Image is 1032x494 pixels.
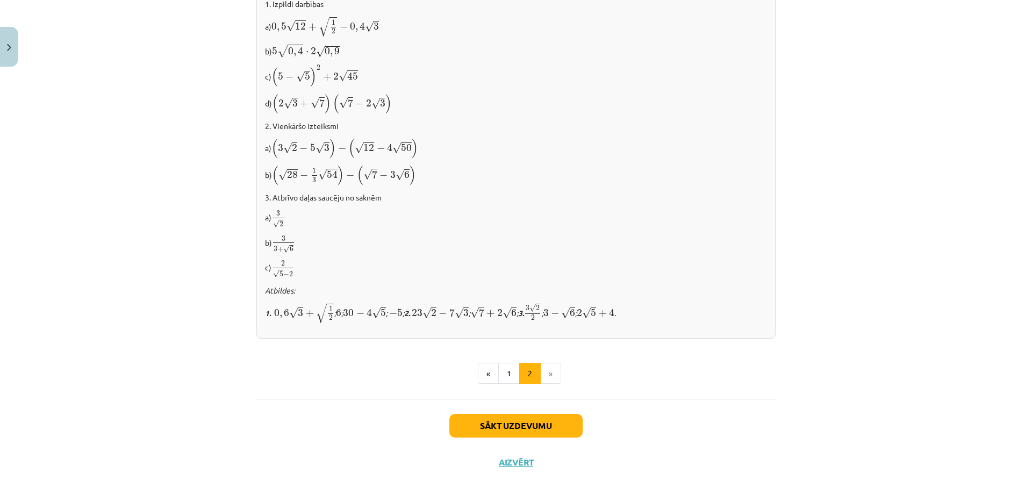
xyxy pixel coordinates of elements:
[575,308,614,318] i: ;
[278,169,287,181] span: √
[274,309,279,317] span: 0
[449,414,583,438] button: Sākt uzdevumu
[348,139,355,158] span: (
[365,21,374,32] span: √
[372,170,377,178] span: 7
[346,171,354,179] span: −
[371,98,380,109] span: √
[298,47,303,55] span: 4
[306,310,314,317] span: +
[390,171,396,178] span: 3
[529,304,536,312] span: √
[306,51,309,54] span: ⋅
[340,23,348,31] span: −
[329,315,333,320] span: 2
[287,171,298,178] span: 28
[272,166,278,185] span: (
[356,310,364,317] span: −
[355,100,363,108] span: −
[311,47,316,55] span: 2
[374,23,379,30] span: 3
[316,46,325,58] span: √
[518,308,524,318] i: 3.
[265,44,767,59] p: b)
[285,73,293,81] span: −
[519,363,541,384] button: 2
[277,45,288,58] span: √
[276,211,280,216] span: 3
[283,271,289,277] span: −
[439,310,447,317] span: −
[271,23,277,30] span: 0
[265,303,767,324] p: .
[317,65,320,70] span: 2
[305,73,310,80] span: 5
[265,94,767,114] p: d)
[265,16,767,37] p: a)
[310,67,317,87] span: )
[343,309,354,317] span: 30
[289,307,298,319] span: √
[422,307,431,319] span: √
[339,97,348,109] span: √
[265,308,271,318] i: 1.
[278,144,283,152] span: 3
[561,307,570,319] span: √
[355,26,358,32] span: ,
[388,308,470,318] i: ; ;
[609,309,614,317] span: 4
[319,99,325,107] span: 7
[282,236,285,241] span: 3
[412,139,418,158] span: )
[497,309,503,317] span: 2
[278,73,283,80] span: 5
[389,310,397,317] span: −
[339,70,347,82] span: √
[431,309,436,317] span: 2
[511,309,517,317] span: 6
[336,309,341,317] span: 6
[296,71,305,82] span: √
[279,221,283,227] span: 2
[377,145,385,152] span: −
[338,145,346,152] span: −
[410,166,416,185] span: )
[256,363,776,384] nav: Page navigation example
[524,308,576,318] i: ;
[283,245,290,253] span: √
[277,26,279,32] span: ,
[312,177,316,183] span: 3
[272,94,278,113] span: (
[286,20,295,32] span: √
[577,309,582,317] span: 2
[570,309,575,317] span: 6
[387,144,392,152] span: 4
[496,457,536,468] button: Aizvērt
[379,171,388,179] span: −
[478,363,499,384] button: «
[265,285,295,295] i: Atbildes:
[273,270,279,278] span: √
[7,44,11,51] img: icon-close-lesson-0947bae3869378f0d4975bcd49f059093ad1ed9edebbc8119c70593378902aed.svg
[366,99,371,107] span: 2
[265,192,767,203] p: 3. Atbrīvo daļas saucēju no saknēm
[325,94,331,113] span: )
[470,307,479,318] span: √
[265,65,767,87] p: c)
[503,307,511,319] span: √
[329,306,333,312] span: 1
[363,144,374,152] span: 12
[526,305,529,311] span: 3
[295,23,306,30] span: 12
[591,309,596,317] span: 5
[333,73,339,80] span: 2
[316,142,324,154] span: √
[277,247,283,252] span: +
[363,169,372,180] span: √
[470,308,518,318] i: ;
[319,17,329,37] span: √
[543,309,549,317] span: 3
[288,47,293,55] span: 0
[271,139,278,158] span: (
[271,67,278,87] span: (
